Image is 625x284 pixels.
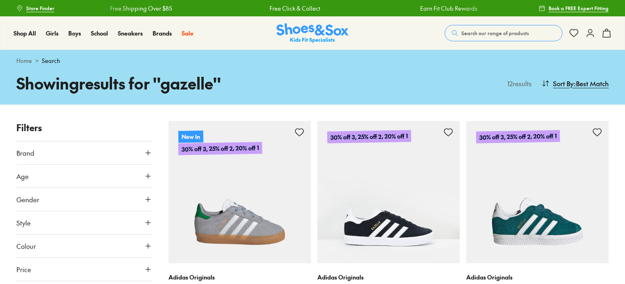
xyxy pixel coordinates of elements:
[182,29,193,38] a: Sale
[574,78,609,88] span: : Best Match
[16,141,152,164] button: Brand
[153,29,172,38] a: Brands
[461,29,529,37] span: Search our range of products
[46,29,58,37] span: Girls
[182,29,193,37] span: Sale
[16,211,152,234] button: Style
[553,78,574,88] span: Sort By
[42,56,60,65] span: Search
[16,235,152,257] button: Colour
[466,273,609,282] p: Adidas Originals
[169,273,311,282] p: Adidas Originals
[317,121,460,263] a: 30% off 3, 25% off 2, 20% off 1
[445,25,562,41] button: Search our range of products
[16,264,31,274] span: Price
[16,121,152,134] p: Filters
[178,130,203,143] p: New In
[91,29,108,38] a: School
[277,23,348,43] img: SNS_Logo_Responsive.svg
[16,72,312,95] h1: Showing results for " gazelle "
[277,23,348,43] a: Shoes & Sox
[327,130,411,143] p: 30% off 3, 25% off 2, 20% off 1
[270,4,320,13] a: Free Click & Collect
[91,29,108,37] span: School
[539,1,609,16] a: Book a FREE Expert Fitting
[16,1,54,16] a: Store Finder
[420,4,477,13] a: Earn Fit Club Rewards
[16,56,32,65] a: Home
[68,29,81,37] span: Boys
[26,4,54,12] span: Store Finder
[13,29,36,38] a: Shop All
[178,142,262,155] p: 30% off 3, 25% off 2, 20% off 1
[549,4,609,12] span: Book a FREE Expert Fitting
[317,273,460,282] p: Adidas Originals
[466,121,609,263] a: 30% off 3, 25% off 2, 20% off 1
[16,165,152,188] button: Age
[16,241,36,251] span: Colour
[110,4,172,13] a: Free Shipping Over $85
[13,29,36,37] span: Shop All
[118,29,143,37] span: Sneakers
[169,121,311,263] a: New In30% off 3, 25% off 2, 20% off 1
[16,188,152,211] button: Gender
[16,258,152,281] button: Price
[118,29,143,38] a: Sneakers
[153,29,172,37] span: Brands
[504,78,532,88] p: 12 results
[16,56,609,65] div: >
[542,74,609,92] button: Sort By:Best Match
[476,130,560,143] p: 30% off 3, 25% off 2, 20% off 1
[16,171,29,181] span: Age
[16,195,39,204] span: Gender
[16,148,34,158] span: Brand
[16,218,31,228] span: Style
[68,29,81,38] a: Boys
[46,29,58,38] a: Girls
